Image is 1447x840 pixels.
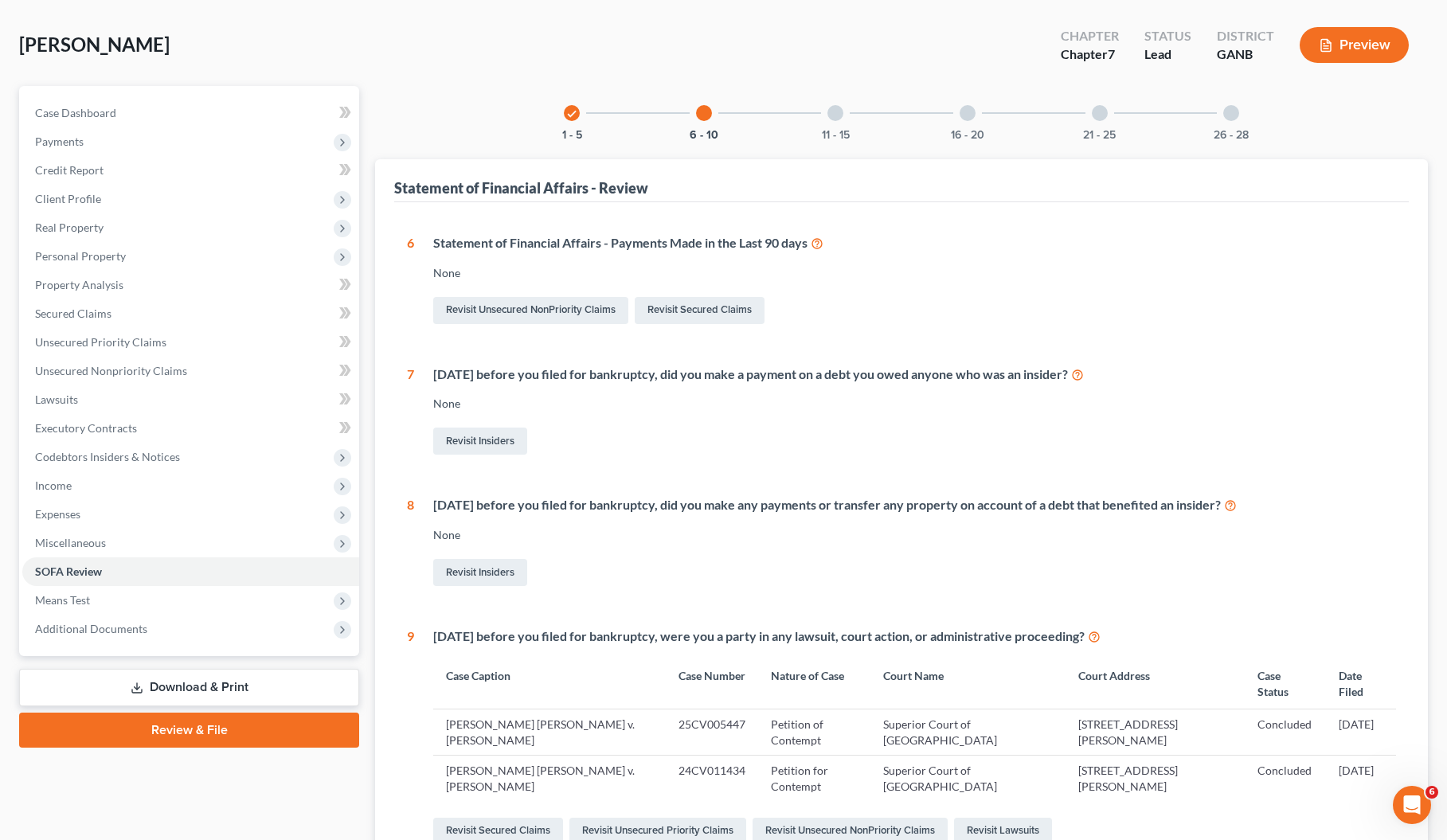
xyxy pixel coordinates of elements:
[870,756,1066,802] td: Superior Court of [GEOGRAPHIC_DATA]
[1214,130,1249,141] button: 26 - 28
[562,130,582,141] button: 1 - 5
[1217,27,1274,45] div: District
[666,756,758,802] td: 24CV011434
[1217,45,1274,64] div: GANB
[22,156,359,185] a: Credit Report
[22,357,359,385] a: Unsecured Nonpriority Claims
[433,627,1396,646] div: [DATE] before you filed for bankruptcy, were you a party in any lawsuit, court action, or adminis...
[690,130,718,141] button: 6 - 10
[35,364,187,377] span: Unsecured Nonpriority Claims
[1326,756,1396,802] td: [DATE]
[1061,27,1119,45] div: Chapter
[1144,45,1191,64] div: Lead
[758,658,870,709] th: Nature of Case
[433,527,1396,543] div: None
[19,713,359,748] a: Review & File
[35,393,78,406] span: Lawsuits
[433,559,527,586] a: Revisit Insiders
[35,163,104,177] span: Credit Report
[433,265,1396,281] div: None
[635,297,765,324] a: Revisit Secured Claims
[1108,46,1115,61] span: 7
[1066,658,1246,709] th: Court Address
[35,307,111,320] span: Secured Claims
[433,658,665,709] th: Case Caption
[22,557,359,586] a: SOFA Review
[1245,658,1326,709] th: Case Status
[35,135,84,148] span: Payments
[433,756,665,802] td: [PERSON_NAME] [PERSON_NAME] v. [PERSON_NAME]
[22,328,359,357] a: Unsecured Priority Claims
[1245,709,1326,756] td: Concluded
[1393,786,1431,824] iframe: Intercom live chat
[433,234,1396,252] div: Statement of Financial Affairs - Payments Made in the Last 90 days
[1066,709,1246,756] td: [STREET_ADDRESS][PERSON_NAME]
[35,249,126,263] span: Personal Property
[35,221,104,234] span: Real Property
[758,709,870,756] td: Petition of Contempt
[433,297,628,324] a: Revisit Unsecured NonPriority Claims
[433,496,1396,514] div: [DATE] before you filed for bankruptcy, did you make any payments or transfer any property on acc...
[407,234,414,327] div: 6
[35,278,123,291] span: Property Analysis
[35,536,106,549] span: Miscellaneous
[35,507,80,521] span: Expenses
[22,99,359,127] a: Case Dashboard
[35,565,102,578] span: SOFA Review
[19,33,170,56] span: [PERSON_NAME]
[1245,756,1326,802] td: Concluded
[666,709,758,756] td: 25CV005447
[35,192,101,205] span: Client Profile
[433,396,1396,412] div: None
[433,428,527,455] a: Revisit Insiders
[35,335,166,349] span: Unsecured Priority Claims
[35,450,180,463] span: Codebtors Insiders & Notices
[1061,45,1119,64] div: Chapter
[951,130,984,141] button: 16 - 20
[35,622,147,635] span: Additional Documents
[758,756,870,802] td: Petition for Contempt
[22,271,359,299] a: Property Analysis
[1066,756,1246,802] td: [STREET_ADDRESS][PERSON_NAME]
[1300,27,1409,63] button: Preview
[35,479,72,492] span: Income
[35,106,116,119] span: Case Dashboard
[19,669,359,706] a: Download & Print
[35,593,90,607] span: Means Test
[433,365,1396,384] div: [DATE] before you filed for bankruptcy, did you make a payment on a debt you owed anyone who was ...
[394,178,648,197] div: Statement of Financial Affairs - Review
[566,108,577,119] i: check
[22,414,359,443] a: Executory Contracts
[1326,658,1396,709] th: Date Filed
[870,658,1066,709] th: Court Name
[1083,130,1116,141] button: 21 - 25
[433,709,665,756] td: [PERSON_NAME] [PERSON_NAME] v. [PERSON_NAME]
[822,130,850,141] button: 11 - 15
[22,385,359,414] a: Lawsuits
[1425,786,1438,799] span: 6
[666,658,758,709] th: Case Number
[870,709,1066,756] td: Superior Court of [GEOGRAPHIC_DATA]
[35,421,137,435] span: Executory Contracts
[407,496,414,589] div: 8
[22,299,359,328] a: Secured Claims
[1144,27,1191,45] div: Status
[1326,709,1396,756] td: [DATE]
[407,365,414,459] div: 7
